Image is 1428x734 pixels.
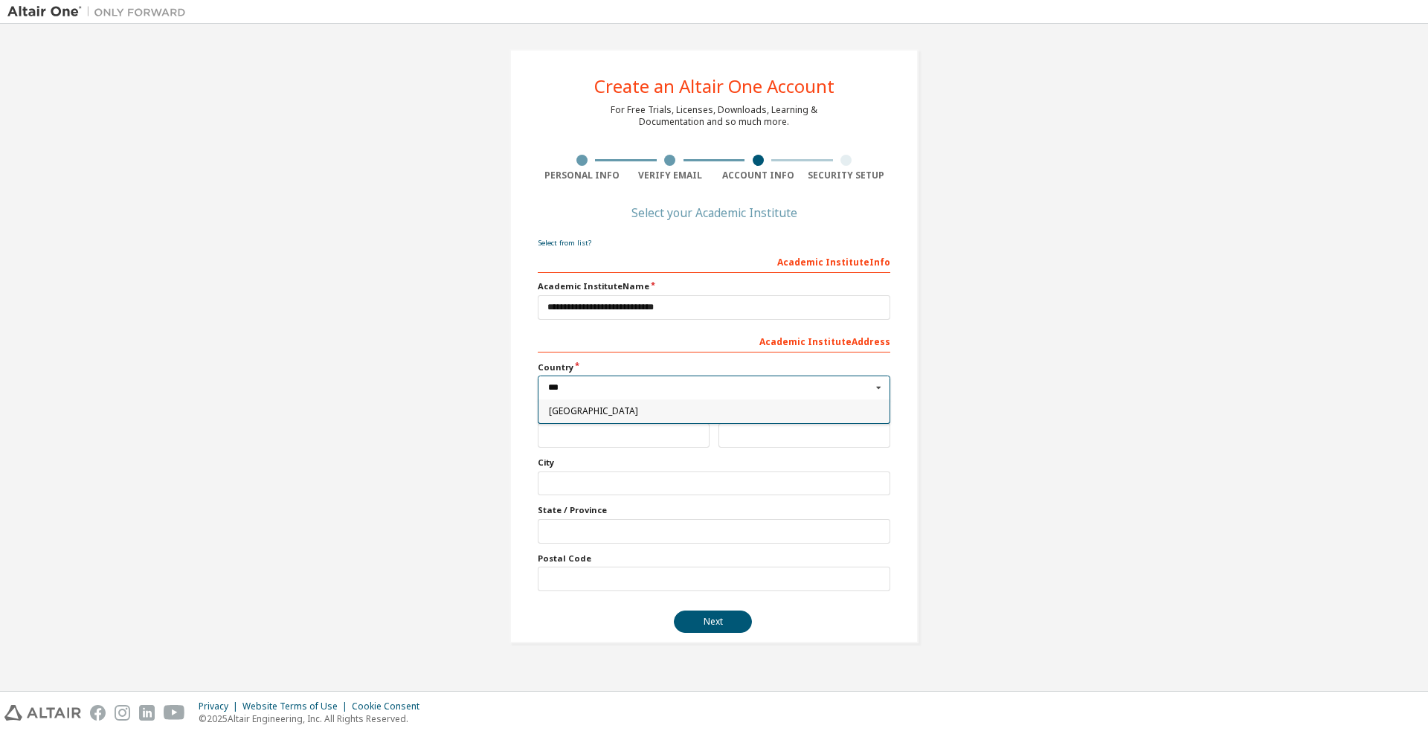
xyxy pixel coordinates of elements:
div: Website Terms of Use [242,701,352,712]
div: Security Setup [803,170,891,181]
img: instagram.svg [115,705,130,721]
label: State / Province [538,504,890,516]
label: Academic Institute Name [538,280,890,292]
div: Cookie Consent [352,701,428,712]
div: Academic Institute Info [538,249,890,273]
div: Account Info [714,170,803,181]
label: City [538,457,890,469]
div: Academic Institute Address [538,329,890,352]
label: Country [538,361,890,373]
a: Select from list? [538,238,591,248]
div: Privacy [199,701,242,712]
div: Verify Email [626,170,715,181]
p: © 2025 Altair Engineering, Inc. All Rights Reserved. [199,712,428,725]
div: Personal Info [538,170,626,181]
div: For Free Trials, Licenses, Downloads, Learning & Documentation and so much more. [611,104,817,128]
button: Next [674,611,752,633]
label: Postal Code [538,553,890,564]
span: [GEOGRAPHIC_DATA] [549,407,880,416]
div: Create an Altair One Account [594,77,834,95]
img: Altair One [7,4,193,19]
img: altair_logo.svg [4,705,81,721]
img: linkedin.svg [139,705,155,721]
img: youtube.svg [164,705,185,721]
div: Select your Academic Institute [631,208,797,217]
img: facebook.svg [90,705,106,721]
